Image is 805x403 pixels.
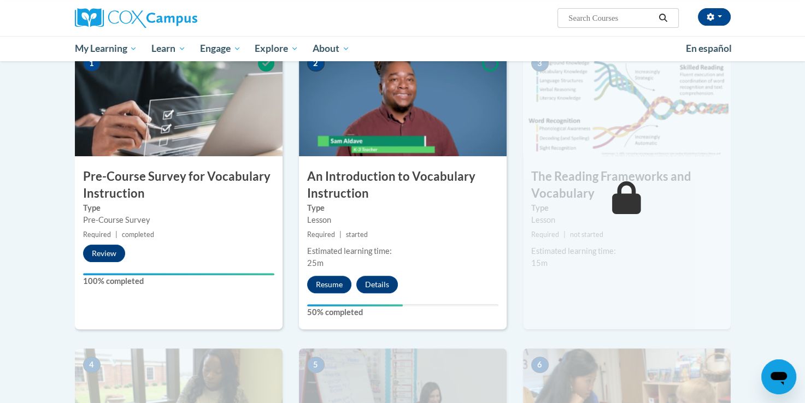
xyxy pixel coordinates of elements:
[200,42,241,55] span: Engage
[531,245,722,257] div: Estimated learning time:
[307,258,324,268] span: 25m
[307,202,498,214] label: Type
[313,42,350,55] span: About
[307,357,325,373] span: 5
[255,42,298,55] span: Explore
[531,230,559,239] span: Required
[523,47,731,156] img: Course Image
[531,55,549,72] span: 3
[523,168,731,202] h3: The Reading Frameworks and Vocabulary
[531,214,722,226] div: Lesson
[307,55,325,72] span: 2
[307,214,498,226] div: Lesson
[75,47,283,156] img: Course Image
[307,245,498,257] div: Estimated learning time:
[151,42,186,55] span: Learn
[144,36,193,61] a: Learn
[307,306,498,318] label: 50% completed
[299,47,507,156] img: Course Image
[655,11,671,25] button: Search
[75,8,283,28] a: Cox Campus
[356,276,398,293] button: Details
[83,245,125,262] button: Review
[339,230,342,239] span: |
[68,36,145,61] a: My Learning
[346,230,368,239] span: started
[299,168,507,202] h3: An Introduction to Vocabulary Instruction
[698,8,731,26] button: Account Settings
[307,304,403,306] div: Your progress
[761,359,796,394] iframe: Button to launch messaging window
[83,214,274,226] div: Pre-Course Survey
[193,36,248,61] a: Engage
[83,357,101,373] span: 4
[58,36,747,61] div: Main menu
[686,43,732,54] span: En español
[567,11,655,25] input: Search Courses
[83,230,111,239] span: Required
[74,42,137,55] span: My Learning
[83,275,274,287] label: 100% completed
[83,273,274,275] div: Your progress
[679,37,739,60] a: En español
[115,230,117,239] span: |
[248,36,305,61] a: Explore
[305,36,357,61] a: About
[570,230,603,239] span: not started
[531,258,548,268] span: 15m
[307,230,335,239] span: Required
[75,8,197,28] img: Cox Campus
[563,230,566,239] span: |
[83,202,274,214] label: Type
[122,230,154,239] span: completed
[531,202,722,214] label: Type
[75,168,283,202] h3: Pre-Course Survey for Vocabulary Instruction
[83,55,101,72] span: 1
[531,357,549,373] span: 6
[307,276,351,293] button: Resume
